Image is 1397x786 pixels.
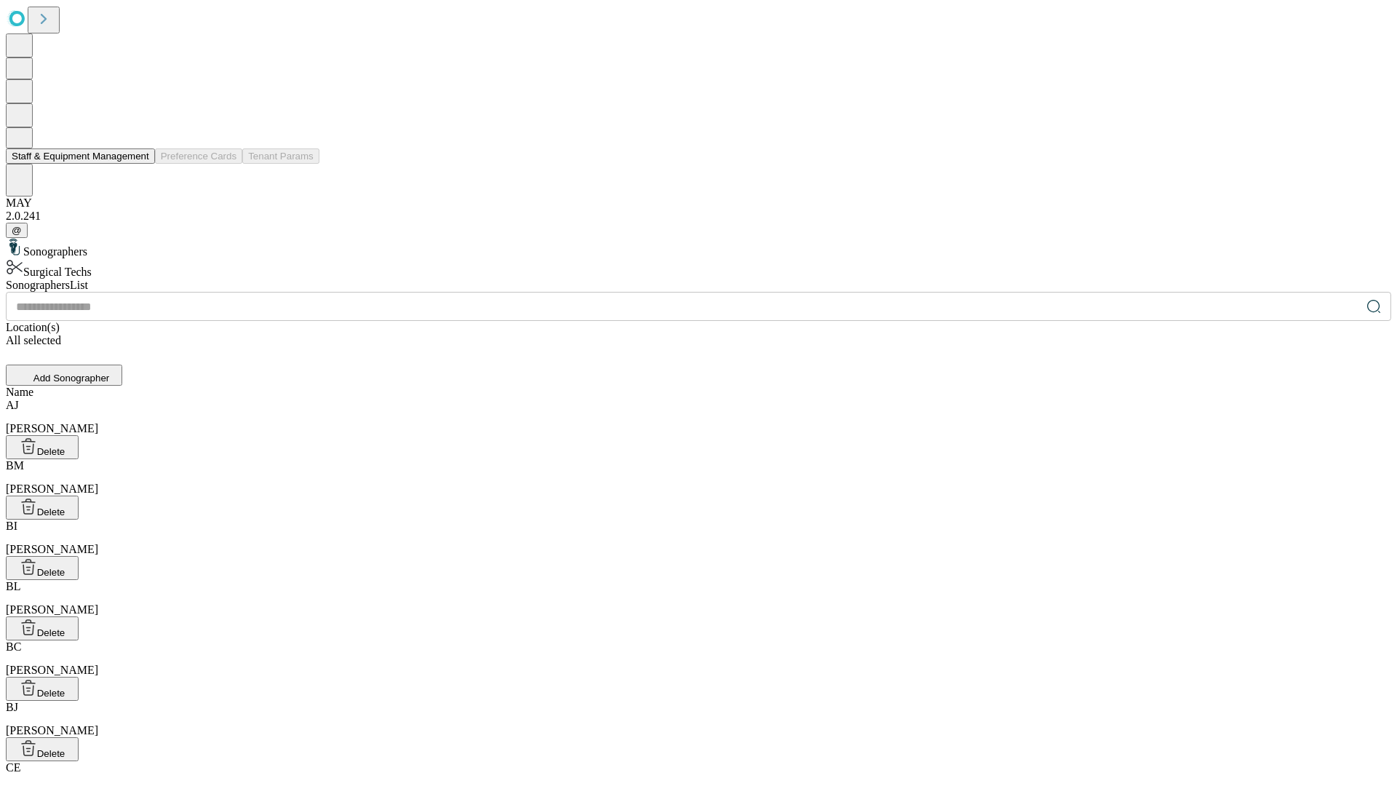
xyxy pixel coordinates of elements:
[12,225,22,236] span: @
[6,737,79,761] button: Delete
[6,223,28,238] button: @
[6,148,155,164] button: Staff & Equipment Management
[6,435,79,459] button: Delete
[6,677,79,701] button: Delete
[6,556,79,580] button: Delete
[242,148,319,164] button: Tenant Params
[6,279,1391,292] div: Sonographers List
[6,459,24,472] span: BM
[6,459,1391,496] div: [PERSON_NAME]
[37,446,65,457] span: Delete
[6,496,79,520] button: Delete
[33,373,109,384] span: Add Sonographer
[6,238,1391,258] div: Sonographers
[6,520,17,532] span: BI
[37,627,65,638] span: Delete
[155,148,242,164] button: Preference Cards
[6,196,1391,210] div: MAY
[6,616,79,640] button: Delete
[6,386,1391,399] div: Name
[37,507,65,517] span: Delete
[6,334,1391,347] div: All selected
[37,688,65,699] span: Delete
[6,701,18,713] span: BJ
[6,640,1391,677] div: [PERSON_NAME]
[6,365,122,386] button: Add Sonographer
[6,580,1391,616] div: [PERSON_NAME]
[6,580,20,592] span: BL
[6,210,1391,223] div: 2.0.241
[6,321,60,333] span: Location(s)
[6,761,20,774] span: CE
[6,640,21,653] span: BC
[6,520,1391,556] div: [PERSON_NAME]
[37,567,65,578] span: Delete
[6,399,19,411] span: AJ
[6,399,1391,435] div: [PERSON_NAME]
[37,748,65,759] span: Delete
[6,258,1391,279] div: Surgical Techs
[6,701,1391,737] div: [PERSON_NAME]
